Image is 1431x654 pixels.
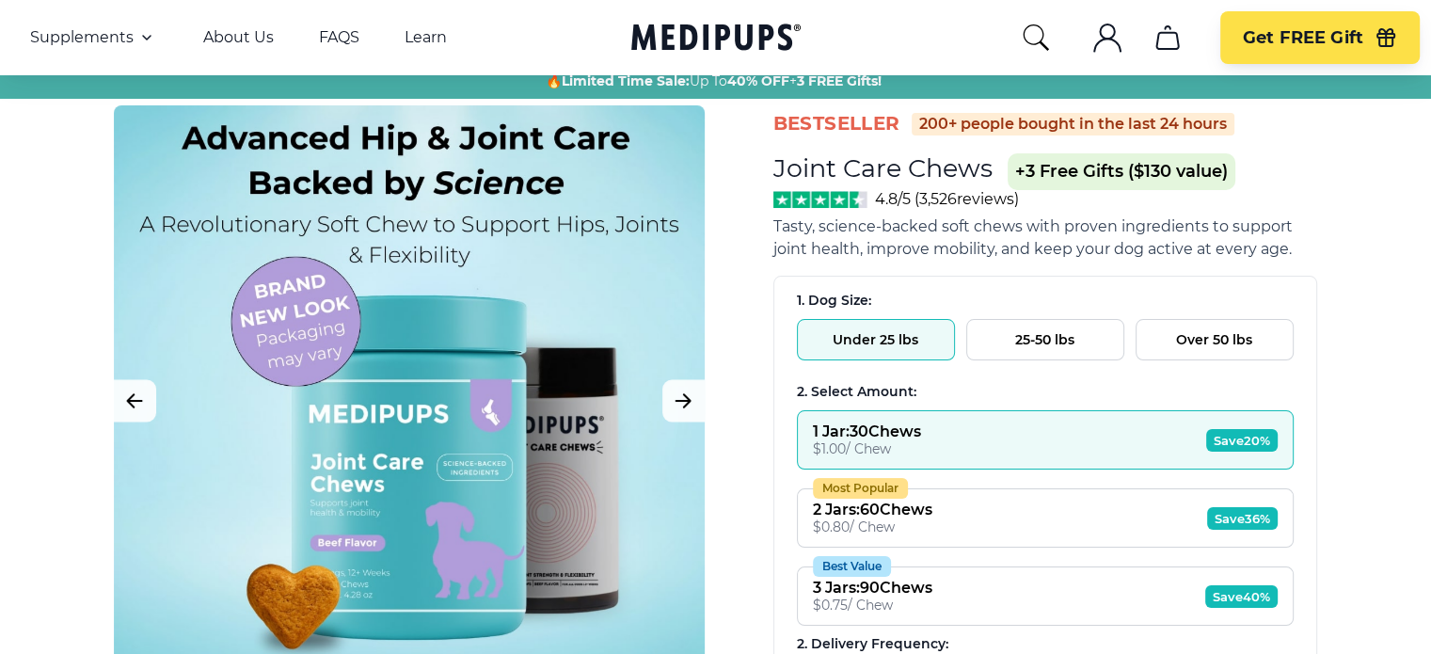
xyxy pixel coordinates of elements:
span: Save 20% [1206,429,1278,452]
a: FAQS [319,28,359,47]
img: Stars - 4.8 [773,191,868,208]
a: Medipups [631,20,801,58]
div: 2. Select Amount: [797,383,1294,401]
a: Learn [405,28,447,47]
button: Next Image [662,380,705,423]
button: 1 Jar:30Chews$1.00/ ChewSave20% [797,410,1294,470]
div: Most Popular [813,478,908,499]
h1: Joint Care Chews [773,152,993,183]
span: Save 36% [1207,507,1278,530]
div: Best Value [813,556,891,577]
button: Most Popular2 Jars:60Chews$0.80/ ChewSave36% [797,488,1294,548]
div: 3 Jars : 90 Chews [813,579,932,597]
button: account [1085,15,1130,60]
div: 1 Jar : 30 Chews [813,423,921,440]
button: 25-50 lbs [966,319,1124,360]
span: 4.8/5 ( 3,526 reviews) [875,190,1019,208]
span: joint health, improve mobility, and keep your dog active at every age. [773,240,1292,258]
button: Over 50 lbs [1136,319,1294,360]
span: 🔥 Up To + [546,72,882,90]
button: Best Value3 Jars:90Chews$0.75/ ChewSave40% [797,566,1294,626]
button: Under 25 lbs [797,319,955,360]
span: 2 . Delivery Frequency: [797,635,948,652]
button: search [1021,23,1051,53]
button: Previous Image [114,380,156,423]
div: $ 0.80 / Chew [813,518,932,535]
span: Get FREE Gift [1243,27,1363,49]
div: $ 1.00 / Chew [813,440,921,457]
div: 1. Dog Size: [797,292,1294,310]
div: 2 Jars : 60 Chews [813,501,932,518]
span: BestSeller [773,111,900,136]
a: About Us [203,28,274,47]
span: Save 40% [1205,585,1278,608]
span: Supplements [30,28,134,47]
button: Supplements [30,26,158,49]
button: Get FREE Gift [1220,11,1420,64]
div: 200+ people bought in the last 24 hours [912,113,1234,136]
div: $ 0.75 / Chew [813,597,932,614]
button: cart [1145,15,1190,60]
span: Tasty, science-backed soft chews with proven ingredients to support [773,217,1293,235]
span: +3 Free Gifts ($130 value) [1008,153,1235,190]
